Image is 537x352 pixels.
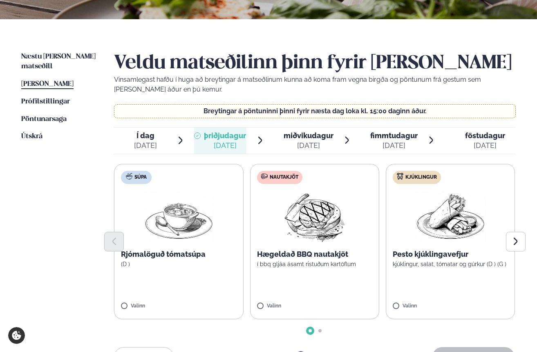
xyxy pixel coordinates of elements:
p: Hægeldað BBQ nautakjöt [257,249,372,259]
p: í bbq gljáa ásamt ristuðum kartöflum [257,261,372,267]
span: Go to slide 2 [318,329,322,332]
p: (D ) [121,261,236,267]
button: Previous slide [104,232,124,251]
img: Soup.png [143,191,215,243]
div: [DATE] [465,141,505,150]
span: Pöntunarsaga [21,116,67,123]
span: þriðjudagur [204,131,246,140]
img: soup.svg [126,173,132,179]
p: Vinsamlegast hafðu í huga að breytingar á matseðlinum kunna að koma fram vegna birgða og pöntunum... [114,75,515,94]
button: Next slide [506,232,526,251]
span: miðvikudagur [284,131,333,140]
span: Go to slide 1 [309,329,312,332]
div: [DATE] [370,141,418,150]
span: fimmtudagur [370,131,418,140]
div: [DATE] [204,141,246,150]
div: [DATE] [134,141,157,150]
a: Prófílstillingar [21,97,70,107]
img: beef.svg [261,173,268,179]
p: kjúklingur, salat, tómatar og gúrkur (D ) (G ) [393,261,508,267]
span: Nautakjöt [270,174,298,181]
p: Rjómalöguð tómatsúpa [121,249,236,259]
a: Næstu [PERSON_NAME] matseðill [21,52,98,72]
p: Pesto kjúklingavefjur [393,249,508,259]
a: Pöntunarsaga [21,114,67,124]
a: Cookie settings [8,327,25,344]
span: Næstu [PERSON_NAME] matseðill [21,53,96,70]
a: Útskrá [21,132,43,141]
img: chicken.svg [397,173,403,179]
span: [PERSON_NAME] [21,81,74,87]
p: Breytingar á pöntuninni þinni fyrir næsta dag loka kl. 15:00 daginn áður. [123,108,507,114]
img: Beef-Meat.png [279,191,351,243]
a: [PERSON_NAME] [21,79,74,89]
div: [DATE] [284,141,333,150]
span: Útskrá [21,133,43,140]
span: föstudagur [465,131,505,140]
span: Kjúklingur [405,174,437,181]
span: Súpa [134,174,147,181]
span: Prófílstillingar [21,98,70,105]
img: Wraps.png [415,191,487,243]
span: Í dag [134,131,157,141]
h2: Veldu matseðilinn þinn fyrir [PERSON_NAME] [114,52,515,75]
